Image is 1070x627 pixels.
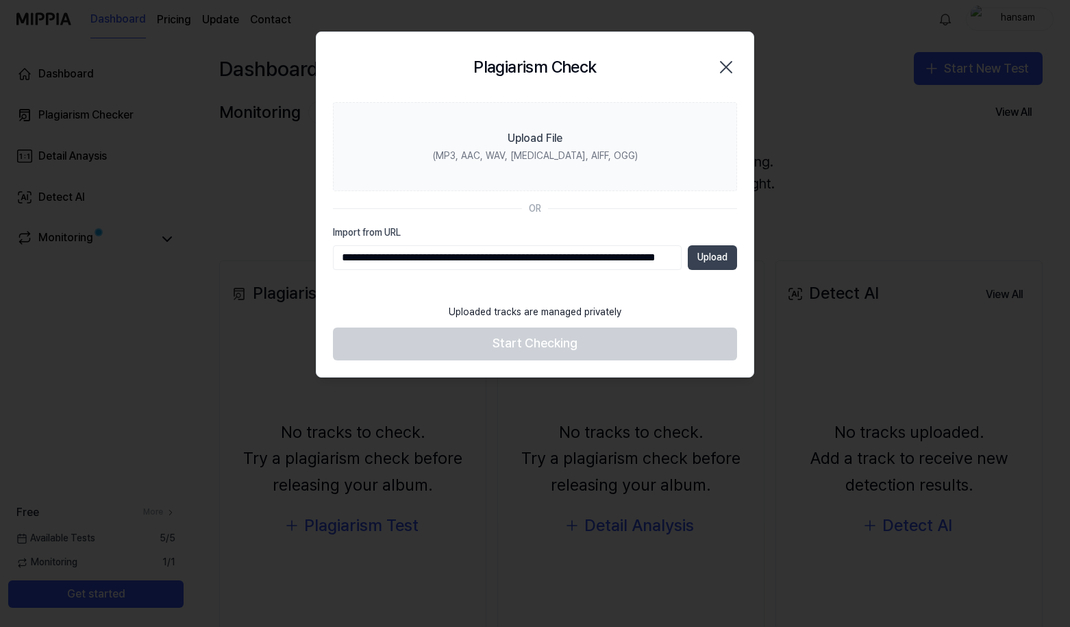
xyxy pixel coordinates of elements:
[440,297,630,328] div: Uploaded tracks are managed privately
[688,245,737,270] button: Upload
[508,130,562,147] div: Upload File
[433,149,638,163] div: (MP3, AAC, WAV, [MEDICAL_DATA], AIFF, OGG)
[473,54,596,80] h2: Plagiarism Check
[333,226,737,240] label: Import from URL
[529,202,541,216] div: OR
